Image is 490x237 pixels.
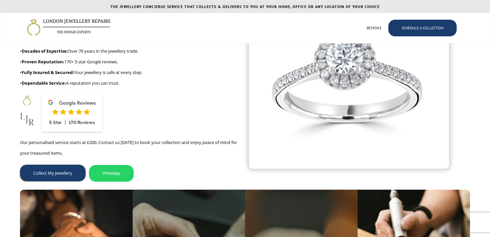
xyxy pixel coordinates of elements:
strong: Decades of Expertise: [22,48,68,54]
strong: Dependable Service: [22,80,66,86]
div: THE JEWELLERY CONCIERGE SERVICE THAT COLLECTS & DELIVERS TO YOU AT YOUR HOME, OFFICE OR ANY LOCAT... [0,4,490,10]
p: We offer a discreet, bespoke jewellery service designed for your convenience and security. Servin... [20,3,241,88]
a: home [27,19,111,36]
strong: Fully Insured & Secured: [22,69,74,75]
div: 5 Star | 170 Reviews [48,119,96,126]
strong: Proven Reputation: [22,59,64,65]
p: Our personalised service starts at £200. Contact us [DATE] to book your collection and enjoy peac... [20,137,241,158]
a: WhatsApp [89,165,134,182]
a: SCHEDULE A COLLECTION [388,20,457,36]
a: BESPOKE [360,17,388,39]
a: Collect My Jewellery [20,165,86,181]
